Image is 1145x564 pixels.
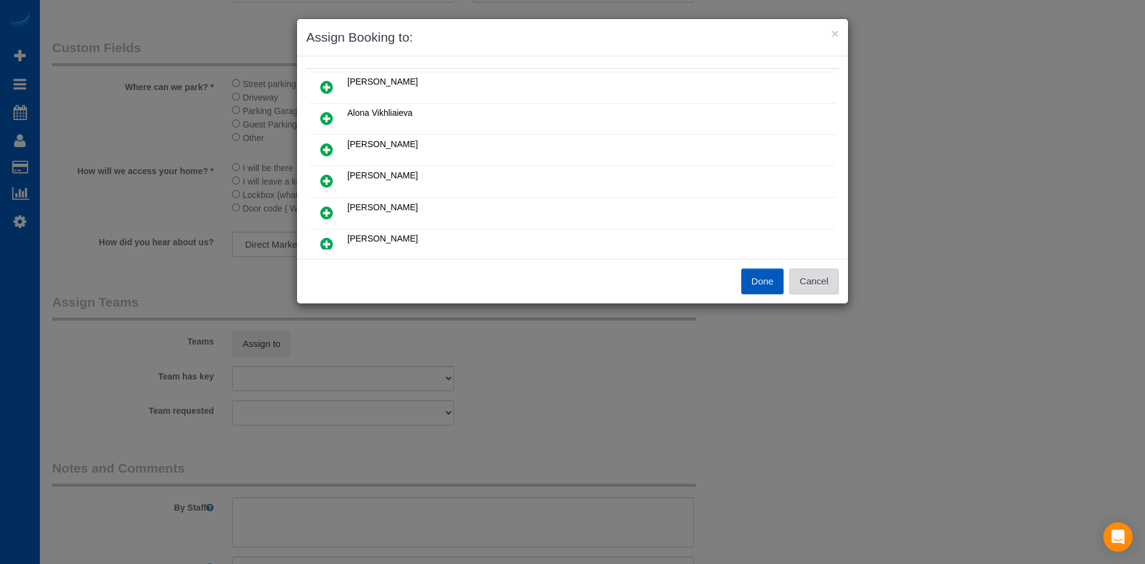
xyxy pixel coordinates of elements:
span: [PERSON_NAME] [347,77,418,86]
span: [PERSON_NAME] [347,170,418,180]
button: × [831,27,839,40]
span: [PERSON_NAME] [347,234,418,243]
span: Alona Vikhliaieva [347,108,412,118]
span: [PERSON_NAME] [347,139,418,149]
span: [PERSON_NAME] [347,202,418,212]
div: Open Intercom Messenger [1103,522,1133,552]
button: Cancel [789,269,839,294]
h3: Assign Booking to: [306,28,839,47]
button: Done [741,269,784,294]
